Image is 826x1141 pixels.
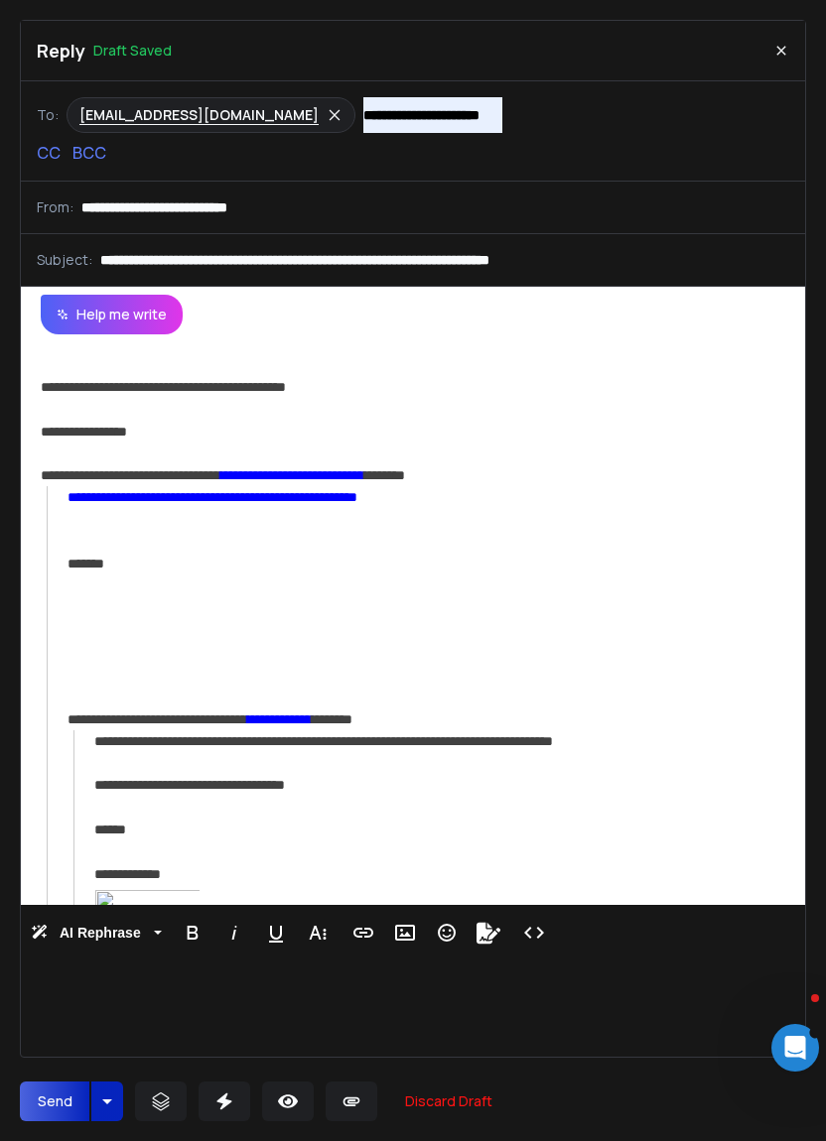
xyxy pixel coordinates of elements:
[470,913,507,952] button: Signature
[771,1024,819,1072] iframe: Intercom live chat
[37,197,73,217] p: From:
[257,913,295,952] button: Underline (Ctrl+U)
[299,913,337,952] button: More Text
[20,1081,89,1121] button: Send
[93,41,172,61] p: Draft Saved
[37,141,61,165] p: CC
[37,105,59,125] p: To:
[37,37,85,64] p: Reply
[515,913,553,952] button: Code View
[94,890,201,981] img: cid%3Aimage001.jpg@01DC39EF.29B30F80
[56,925,145,942] span: AI Rephrase
[41,295,183,334] button: Help me write
[386,913,424,952] button: Insert Image (Ctrl+P)
[428,913,466,952] button: Emoticons
[344,913,382,952] button: Insert Link (Ctrl+K)
[37,250,92,270] p: Subject:
[215,913,253,952] button: Italic (Ctrl+I)
[174,913,211,952] button: Bold (Ctrl+B)
[72,141,106,165] p: BCC
[27,913,166,952] button: AI Rephrase
[389,1081,508,1121] button: Discard Draft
